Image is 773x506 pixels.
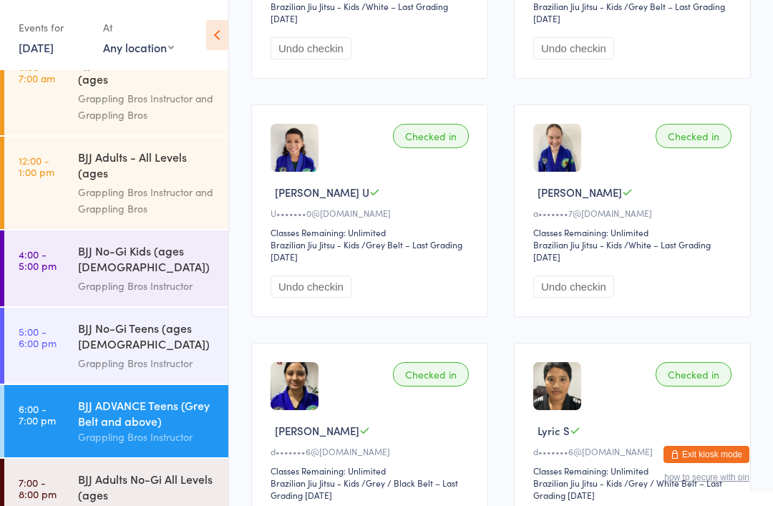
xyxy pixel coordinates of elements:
[103,39,174,55] div: Any location
[78,149,216,184] div: BJJ Adults - All Levels (ages [DEMOGRAPHIC_DATA]+)
[271,226,473,238] div: Classes Remaining: Unlimited
[271,276,351,298] button: Undo checkin
[271,238,359,250] div: Brazilian Jiu Jitsu - Kids
[533,445,736,457] div: d•••••••6@[DOMAIN_NAME]
[271,477,359,489] div: Brazilian Jiu Jitsu - Kids
[271,362,319,410] img: image1717037364.png
[19,16,89,39] div: Events for
[78,355,216,371] div: Grappling Bros Instructor
[663,446,749,463] button: Exit kiosk mode
[533,238,622,250] div: Brazilian Jiu Jitsu - Kids
[4,308,228,384] a: 5:00 -6:00 pmBJJ No-Gi Teens (ages [DEMOGRAPHIC_DATA]) *INVITATION ONLYGrappling Bros Instructor
[538,185,622,200] span: [PERSON_NAME]
[78,55,216,90] div: BJJ Adults - All Levels (ages [DEMOGRAPHIC_DATA]+)
[4,43,228,135] a: 6:00 -7:00 amBJJ Adults - All Levels (ages [DEMOGRAPHIC_DATA]+)Grappling Bros Instructor and Grap...
[275,185,369,200] span: [PERSON_NAME] U
[78,471,216,506] div: BJJ Adults No-Gi All Levels (ages [DEMOGRAPHIC_DATA]+)
[103,16,174,39] div: At
[271,37,351,59] button: Undo checkin
[656,362,731,386] div: Checked in
[78,320,216,355] div: BJJ No-Gi Teens (ages [DEMOGRAPHIC_DATA]) *INVITATION ONLY
[19,39,54,55] a: [DATE]
[664,472,749,482] button: how to secure with pin
[4,230,228,306] a: 4:00 -5:00 pmBJJ No-Gi Kids (ages [DEMOGRAPHIC_DATA]) *INVITATION ONLYGrappling Bros Instructor
[19,477,57,500] time: 7:00 - 8:00 pm
[533,37,614,59] button: Undo checkin
[19,326,57,349] time: 5:00 - 6:00 pm
[19,155,54,177] time: 12:00 - 1:00 pm
[19,61,55,84] time: 6:00 - 7:00 am
[271,445,473,457] div: d•••••••6@[DOMAIN_NAME]
[393,124,469,148] div: Checked in
[78,397,216,429] div: BJJ ADVANCE Teens (Grey Belt and above)
[533,207,736,219] div: a•••••••7@[DOMAIN_NAME]
[271,464,473,477] div: Classes Remaining: Unlimited
[271,124,319,172] img: image1717414179.png
[533,124,581,172] img: image1728456903.png
[533,276,614,298] button: Undo checkin
[19,403,56,426] time: 6:00 - 7:00 pm
[538,423,570,438] span: Lyric S
[19,248,57,271] time: 4:00 - 5:00 pm
[78,278,216,294] div: Grappling Bros Instructor
[656,124,731,148] div: Checked in
[533,362,581,410] img: image1717037337.png
[533,226,736,238] div: Classes Remaining: Unlimited
[78,243,216,278] div: BJJ No-Gi Kids (ages [DEMOGRAPHIC_DATA]) *INVITATION ONLY
[393,362,469,386] div: Checked in
[78,90,216,123] div: Grappling Bros Instructor and Grappling Bros
[533,464,736,477] div: Classes Remaining: Unlimited
[271,207,473,219] div: U•••••••0@[DOMAIN_NAME]
[78,184,216,217] div: Grappling Bros Instructor and Grappling Bros
[4,137,228,229] a: 12:00 -1:00 pmBJJ Adults - All Levels (ages [DEMOGRAPHIC_DATA]+)Grappling Bros Instructor and Gra...
[78,429,216,445] div: Grappling Bros Instructor
[533,477,622,489] div: Brazilian Jiu Jitsu - Kids
[275,423,359,438] span: [PERSON_NAME]
[4,385,228,457] a: 6:00 -7:00 pmBJJ ADVANCE Teens (Grey Belt and above)Grappling Bros Instructor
